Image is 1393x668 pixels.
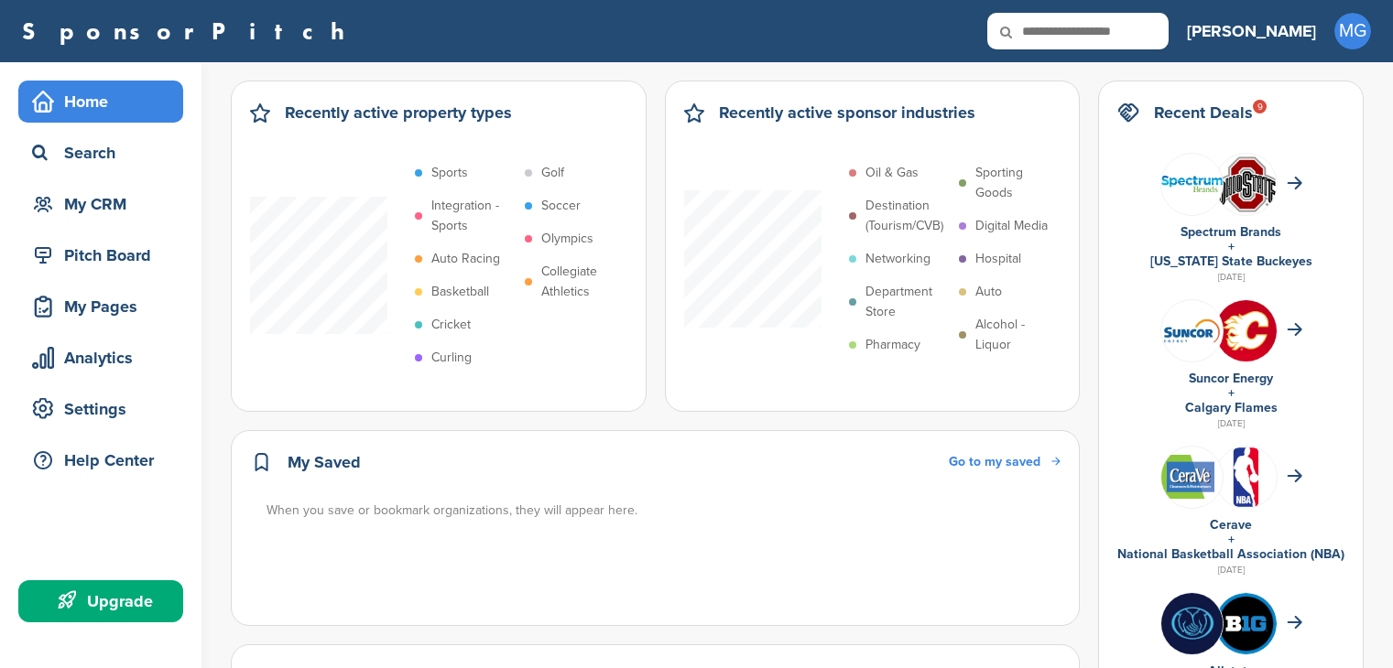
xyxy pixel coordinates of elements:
[949,454,1040,469] span: Go to my saved
[18,183,183,225] a: My CRM
[431,163,468,183] p: Sports
[27,85,183,118] div: Home
[1150,253,1312,269] a: [US_STATE] State Buckeyes
[1228,532,1235,547] a: +
[541,262,626,302] p: Collegiate Athletics
[18,388,183,430] a: Settings
[1334,13,1371,49] span: MG
[27,341,183,374] div: Analytics
[431,348,472,368] p: Curling
[1228,239,1235,254] a: +
[27,393,183,426] div: Settings
[541,229,593,249] p: Olympics
[975,163,1060,203] p: Sporting Goods
[1161,593,1223,654] img: Bi wggbs 400x400
[1210,517,1252,533] a: Cerave
[27,188,183,221] div: My CRM
[1161,317,1223,345] img: Data
[719,100,975,125] h2: Recently active sponsor industries
[1185,400,1278,415] a: Calgary Flames
[431,282,489,302] p: Basketball
[1228,385,1235,401] a: +
[541,196,581,216] p: Soccer
[22,19,356,43] a: SponsorPitch
[865,249,930,269] p: Networking
[865,335,920,355] p: Pharmacy
[975,315,1060,355] p: Alcohol - Liquor
[1161,455,1223,499] img: Data
[1117,269,1344,286] div: [DATE]
[288,449,361,475] h2: My Saved
[865,163,919,183] p: Oil & Gas
[1215,300,1277,361] img: 5qbfb61w 400x400
[431,315,471,335] p: Cricket
[1117,546,1344,562] a: National Basketball Association (NBA)
[431,249,500,269] p: Auto Racing
[541,163,564,183] p: Golf
[27,290,183,323] div: My Pages
[1253,100,1267,113] div: 9
[18,132,183,174] a: Search
[1215,447,1277,508] img: Open uri20141112 64162 izwz7i?1415806587
[18,81,183,123] a: Home
[1117,562,1344,578] div: [DATE]
[1117,415,1344,432] div: [DATE]
[1154,100,1253,125] h2: Recent Deals
[18,234,183,276] a: Pitch Board
[975,249,1021,269] p: Hospital
[18,286,183,328] a: My Pages
[1189,371,1273,386] a: Suncor Energy
[285,100,512,125] h2: Recently active property types
[1215,156,1277,213] img: Data?1415805899
[1215,593,1277,654] img: Eum25tej 400x400
[975,282,1002,302] p: Auto
[267,501,1062,521] div: When you save or bookmark organizations, they will appear here.
[27,239,183,272] div: Pitch Board
[18,439,183,481] a: Help Center
[1187,11,1316,51] a: [PERSON_NAME]
[975,216,1048,236] p: Digital Media
[865,282,950,322] p: Department Store
[431,196,516,236] p: Integration - Sports
[1187,18,1316,44] h3: [PERSON_NAME]
[27,136,183,169] div: Search
[18,337,183,379] a: Analytics
[949,452,1061,472] a: Go to my saved
[27,444,183,477] div: Help Center
[1161,176,1223,193] img: Spectrum brands logo
[18,580,183,622] a: Upgrade
[1181,224,1281,240] a: Spectrum Brands
[865,196,950,236] p: Destination (Tourism/CVB)
[27,585,183,618] div: Upgrade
